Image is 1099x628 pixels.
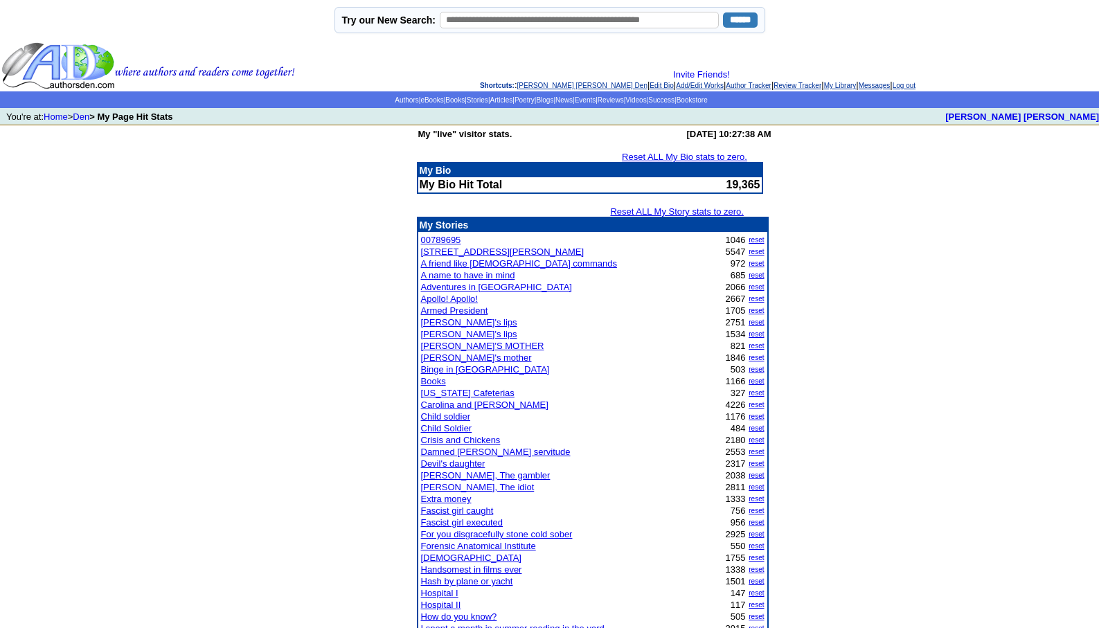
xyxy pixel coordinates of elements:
[421,470,551,481] a: [PERSON_NAME], The gambler
[418,129,512,139] b: My "live" visitor stats.
[749,519,764,526] a: reset
[421,400,548,410] a: Carolina and [PERSON_NAME]
[598,96,624,104] a: Reviews
[749,542,764,550] a: reset
[73,111,89,122] a: Den
[726,305,746,316] font: 1705
[517,82,647,89] a: [PERSON_NAME] [PERSON_NAME] Den
[749,566,764,573] a: reset
[726,458,746,469] font: 2317
[726,564,746,575] font: 1338
[575,96,596,104] a: Events
[726,329,746,339] font: 1534
[731,517,746,528] font: 956
[749,260,764,267] a: reset
[421,352,532,363] a: [PERSON_NAME]'s mother
[749,495,764,503] a: reset
[726,494,746,504] font: 1333
[893,82,915,89] a: Log out
[421,364,550,375] a: Binge in [GEOGRAPHIC_DATA]
[421,588,458,598] a: Hospital I
[420,165,760,176] p: My Bio
[731,588,746,598] font: 147
[749,401,764,409] a: reset
[749,307,764,314] a: reset
[395,96,418,104] a: Authors
[421,341,544,351] a: [PERSON_NAME]'S MOTHER
[749,460,764,467] a: reset
[749,507,764,514] a: reset
[89,111,172,122] b: > My Page Hit Stats
[749,366,764,373] a: reset
[731,270,746,280] font: 685
[749,530,764,538] a: reset
[342,15,436,26] label: Try our New Search:
[421,258,617,269] a: A friend like [DEMOGRAPHIC_DATA] commands
[749,601,764,609] a: reset
[726,294,746,304] font: 2667
[555,96,573,104] a: News
[421,411,471,422] a: Child soldier
[726,435,746,445] font: 2180
[749,483,764,491] a: reset
[677,96,708,104] a: Bookstore
[421,458,485,469] a: Devil's daughter
[421,388,515,398] a: [US_STATE] Cafeterias
[515,96,535,104] a: Poetry
[859,82,891,89] a: Messages
[420,179,503,190] b: My Bio Hit Total
[610,206,743,217] a: Reset ALL My Story stats to zero.
[676,82,724,89] a: Add/Edit Works
[421,270,515,280] a: A name to have in mind
[421,246,584,257] a: [STREET_ADDRESS][PERSON_NAME]
[726,352,746,363] font: 1846
[726,317,746,328] font: 2751
[749,472,764,479] a: reset
[749,271,764,279] a: reset
[726,447,746,457] font: 2553
[726,82,771,89] a: Author Tracker
[824,82,857,89] a: My Library
[1,42,295,90] img: header_logo2.gif
[749,436,764,444] a: reset
[749,236,764,244] a: reset
[749,589,764,597] a: reset
[6,111,172,122] font: You're at: >
[421,611,497,622] a: How do you know?
[726,576,746,586] font: 1501
[731,541,746,551] font: 550
[749,295,764,303] a: reset
[749,424,764,432] a: reset
[731,258,746,269] font: 972
[731,341,746,351] font: 821
[467,96,488,104] a: Stories
[673,69,730,80] a: Invite Friends!
[726,553,746,563] font: 1755
[421,294,478,304] a: Apollo! Apollo!
[731,423,746,433] font: 484
[749,248,764,255] a: reset
[480,82,515,89] span: Shortcuts:
[749,448,764,456] a: reset
[421,494,472,504] a: Extra money
[421,435,501,445] a: Crisis and Chickens
[731,505,746,516] font: 756
[421,553,521,563] a: [DEMOGRAPHIC_DATA]
[749,377,764,385] a: reset
[622,152,747,162] a: Reset ALL My Bio stats to zero.
[421,505,494,516] a: Fascist girl caught
[731,600,746,610] font: 117
[650,82,673,89] a: Edit Bio
[726,411,746,422] font: 1176
[749,413,764,420] a: reset
[421,541,536,551] a: Forensic Anatomical Institute
[421,600,461,610] a: Hospital II
[726,179,760,190] font: 19,365
[749,342,764,350] a: reset
[726,246,746,257] font: 5547
[648,96,674,104] a: Success
[945,111,1099,122] a: [PERSON_NAME] [PERSON_NAME]
[421,482,535,492] a: [PERSON_NAME], The idiot
[749,577,764,585] a: reset
[421,282,572,292] a: Adventures in [GEOGRAPHIC_DATA]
